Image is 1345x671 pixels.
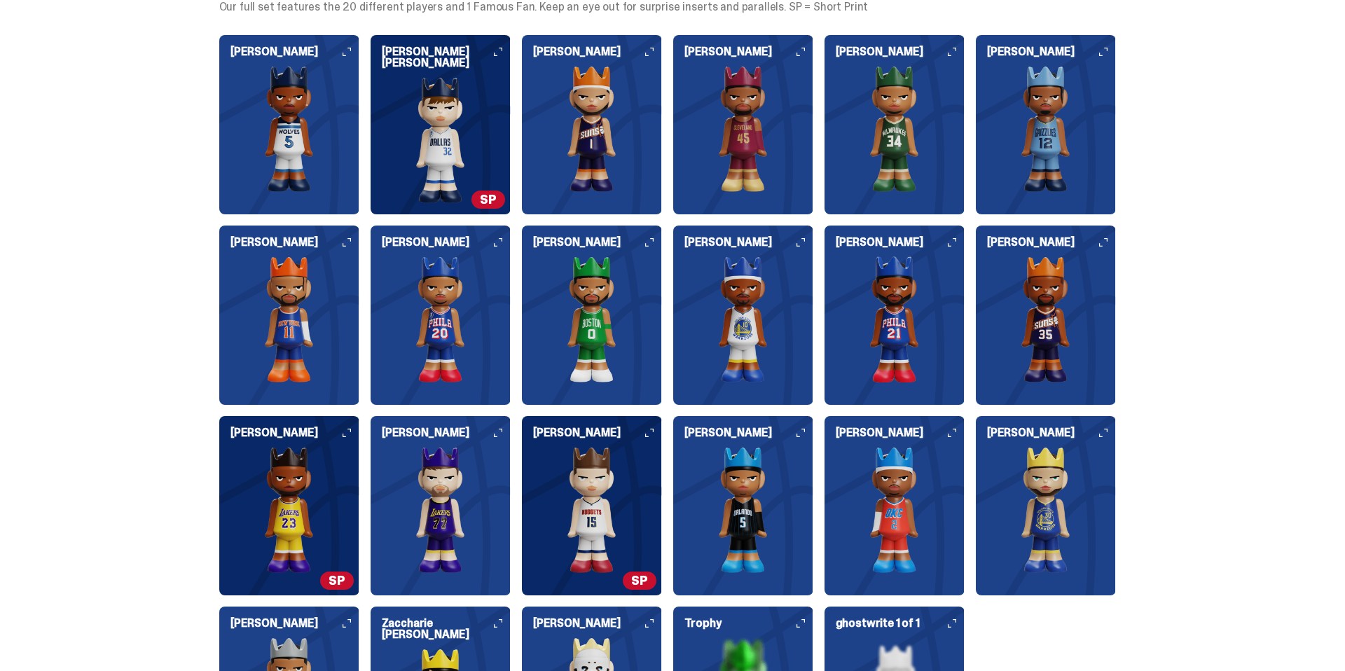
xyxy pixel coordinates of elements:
[533,46,662,57] h6: [PERSON_NAME]
[684,427,813,438] h6: [PERSON_NAME]
[471,191,505,209] span: SP
[684,618,813,629] h6: Trophy
[976,447,1116,573] img: card image
[382,618,511,640] h6: Zaccharie [PERSON_NAME]
[219,1,1116,13] p: Our full set features the 20 different players and 1 Famous Fan. Keep an eye out for surprise ins...
[825,66,965,192] img: card image
[836,237,965,248] h6: [PERSON_NAME]
[987,237,1116,248] h6: [PERSON_NAME]
[219,447,359,573] img: card image
[219,66,359,192] img: card image
[522,447,662,573] img: card image
[533,237,662,248] h6: [PERSON_NAME]
[836,46,965,57] h6: [PERSON_NAME]
[987,46,1116,57] h6: [PERSON_NAME]
[533,618,662,629] h6: [PERSON_NAME]
[976,256,1116,382] img: card image
[836,618,965,629] h6: ghostwrite 1 of 1
[533,427,662,438] h6: [PERSON_NAME]
[673,256,813,382] img: card image
[371,256,511,382] img: card image
[522,66,662,192] img: card image
[836,427,965,438] h6: [PERSON_NAME]
[230,237,359,248] h6: [PERSON_NAME]
[522,256,662,382] img: card image
[219,256,359,382] img: card image
[825,256,965,382] img: card image
[371,77,511,203] img: card image
[987,427,1116,438] h6: [PERSON_NAME]
[230,618,359,629] h6: [PERSON_NAME]
[230,427,359,438] h6: [PERSON_NAME]
[230,46,359,57] h6: [PERSON_NAME]
[673,66,813,192] img: card image
[623,572,656,590] span: SP
[382,237,511,248] h6: [PERSON_NAME]
[673,447,813,573] img: card image
[825,447,965,573] img: card image
[684,237,813,248] h6: [PERSON_NAME]
[382,46,511,69] h6: [PERSON_NAME] [PERSON_NAME]
[371,447,511,573] img: card image
[320,572,354,590] span: SP
[976,66,1116,192] img: card image
[684,46,813,57] h6: [PERSON_NAME]
[382,427,511,438] h6: [PERSON_NAME]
